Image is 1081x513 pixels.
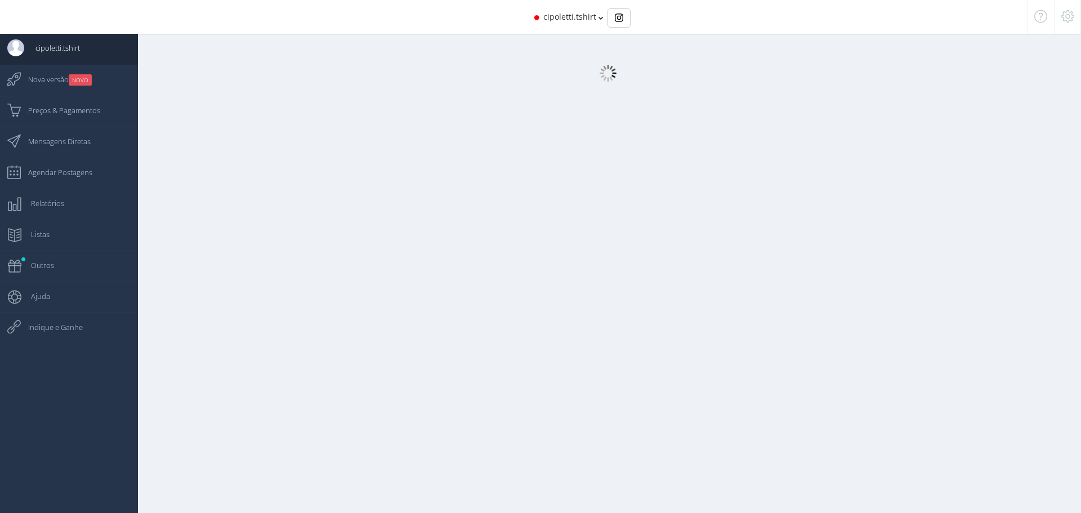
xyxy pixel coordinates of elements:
small: NOVO [69,74,92,86]
span: Listas [20,220,50,248]
span: cipoletti.tshirt [24,34,80,62]
span: Outros [20,251,54,279]
span: Indique e Ganhe [17,313,83,341]
img: Instagram_simple_icon.svg [615,14,623,22]
img: loader.gif [600,65,617,82]
span: Agendar Postagens [17,158,92,186]
span: Nova versão [17,65,92,93]
span: Mensagens Diretas [17,127,91,155]
div: Basic example [607,8,631,28]
span: Relatórios [20,189,64,217]
span: Preços & Pagamentos [17,96,100,124]
span: cipoletti.tshirt [543,11,596,22]
img: User Image [7,39,24,56]
span: Ajuda [20,282,50,310]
